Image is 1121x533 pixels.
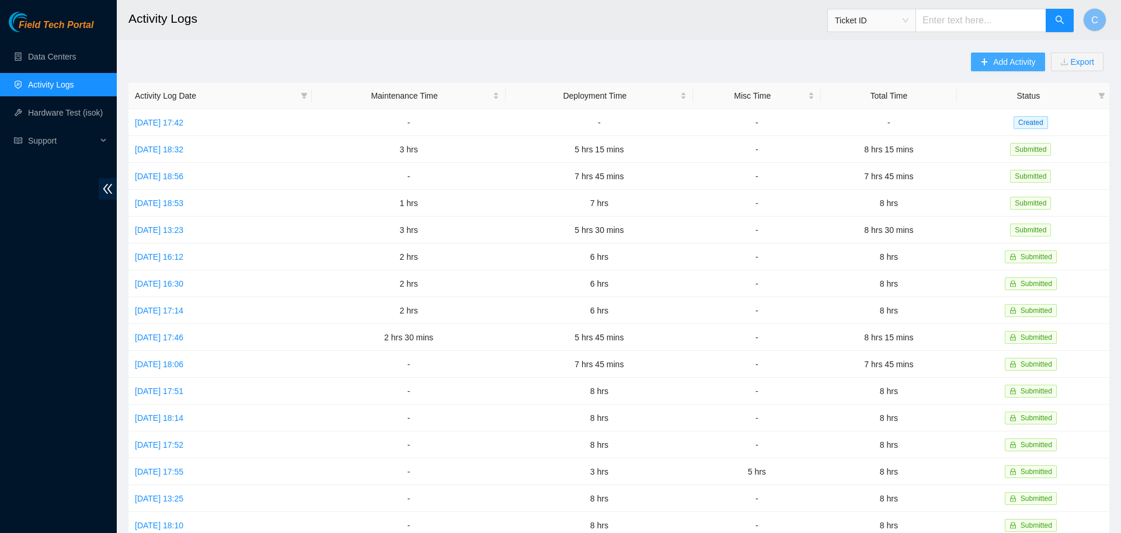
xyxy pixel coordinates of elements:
[693,163,821,190] td: -
[312,431,506,458] td: -
[693,405,821,431] td: -
[9,12,59,32] img: Akamai Technologies
[835,12,908,29] span: Ticket ID
[693,243,821,270] td: -
[821,243,957,270] td: 8 hrs
[135,279,183,288] a: [DATE] 16:30
[312,324,506,351] td: 2 hrs 30 mins
[28,129,97,152] span: Support
[821,431,957,458] td: 8 hrs
[312,485,506,512] td: -
[963,89,1094,102] span: Status
[821,136,957,163] td: 8 hrs 15 mins
[1009,361,1016,368] span: lock
[135,198,183,208] a: [DATE] 18:53
[693,270,821,297] td: -
[99,178,117,200] span: double-left
[1021,521,1052,529] span: Submitted
[312,243,506,270] td: 2 hrs
[821,217,957,243] td: 8 hrs 30 mins
[821,109,957,136] td: -
[135,440,183,450] a: [DATE] 17:52
[135,467,183,476] a: [DATE] 17:55
[1096,87,1108,104] span: filter
[821,485,957,512] td: 8 hrs
[312,163,506,190] td: -
[821,297,957,324] td: 8 hrs
[14,137,22,145] span: read
[506,324,692,351] td: 5 hrs 45 mins
[1010,170,1051,183] span: Submitted
[506,405,692,431] td: 8 hrs
[1021,306,1052,315] span: Submitted
[312,217,506,243] td: 3 hrs
[506,217,692,243] td: 5 hrs 30 mins
[9,21,93,36] a: Akamai TechnologiesField Tech Portal
[506,431,692,458] td: 8 hrs
[693,109,821,136] td: -
[506,378,692,405] td: 8 hrs
[821,378,957,405] td: 8 hrs
[135,89,296,102] span: Activity Log Date
[506,458,692,485] td: 3 hrs
[980,58,988,67] span: plus
[135,118,183,127] a: [DATE] 17:42
[821,351,957,378] td: 7 hrs 45 mins
[1009,495,1016,502] span: lock
[135,172,183,181] a: [DATE] 18:56
[1010,197,1051,210] span: Submitted
[506,485,692,512] td: 8 hrs
[1009,414,1016,421] span: lock
[135,333,183,342] a: [DATE] 17:46
[1010,143,1051,156] span: Submitted
[693,485,821,512] td: -
[821,190,957,217] td: 8 hrs
[312,109,506,136] td: -
[135,145,183,154] a: [DATE] 18:32
[1083,8,1106,32] button: C
[506,109,692,136] td: -
[1021,333,1052,342] span: Submitted
[506,351,692,378] td: 7 hrs 45 mins
[28,108,103,117] a: Hardware Test (isok)
[135,306,183,315] a: [DATE] 17:14
[28,80,74,89] a: Activity Logs
[1021,360,1052,368] span: Submitted
[821,324,957,351] td: 8 hrs 15 mins
[1010,224,1051,236] span: Submitted
[1021,253,1052,261] span: Submitted
[1098,92,1105,99] span: filter
[301,92,308,99] span: filter
[993,55,1035,68] span: Add Activity
[821,405,957,431] td: 8 hrs
[135,386,183,396] a: [DATE] 17:51
[693,136,821,163] td: -
[135,225,183,235] a: [DATE] 13:23
[28,52,76,61] a: Data Centers
[312,297,506,324] td: 2 hrs
[693,378,821,405] td: -
[506,297,692,324] td: 6 hrs
[1046,9,1074,32] button: search
[298,87,310,104] span: filter
[821,458,957,485] td: 8 hrs
[506,243,692,270] td: 6 hrs
[1009,253,1016,260] span: lock
[312,405,506,431] td: -
[1021,387,1052,395] span: Submitted
[312,136,506,163] td: 3 hrs
[693,297,821,324] td: -
[312,378,506,405] td: -
[1009,441,1016,448] span: lock
[1009,334,1016,341] span: lock
[506,136,692,163] td: 5 hrs 15 mins
[1055,15,1064,26] span: search
[693,431,821,458] td: -
[821,163,957,190] td: 7 hrs 45 mins
[693,351,821,378] td: -
[1009,388,1016,395] span: lock
[693,324,821,351] td: -
[135,521,183,530] a: [DATE] 18:10
[693,217,821,243] td: -
[915,9,1046,32] input: Enter text here...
